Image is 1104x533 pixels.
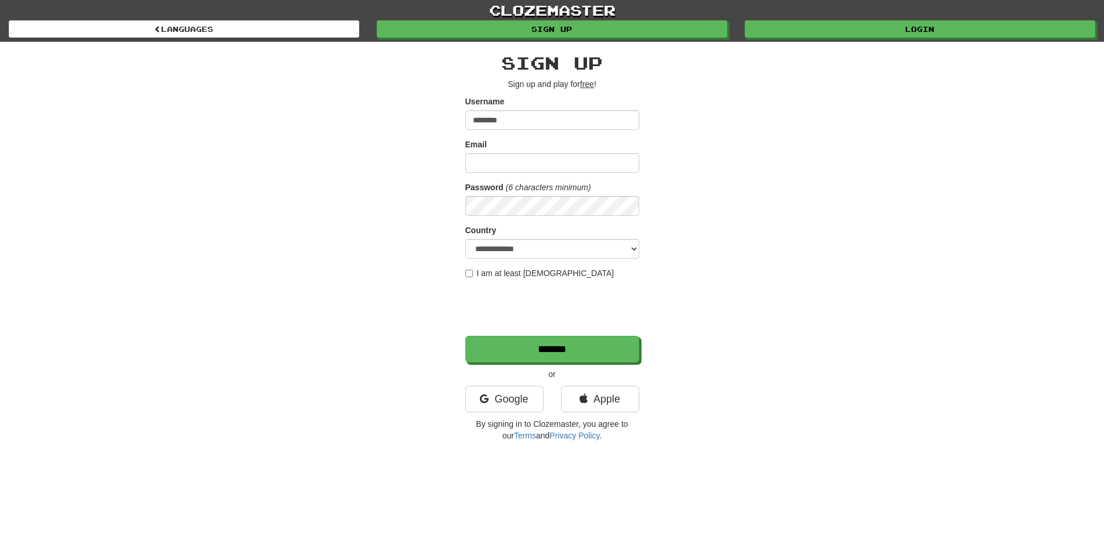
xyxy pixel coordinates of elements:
[465,53,639,72] h2: Sign up
[465,418,639,441] p: By signing in to Clozemaster, you agree to our and .
[465,270,473,277] input: I am at least [DEMOGRAPHIC_DATA]
[745,20,1095,38] a: Login
[506,183,591,192] em: (6 characters minimum)
[465,285,642,330] iframe: reCAPTCHA
[9,20,359,38] a: Languages
[465,386,544,412] a: Google
[377,20,727,38] a: Sign up
[580,79,594,89] u: free
[465,78,639,90] p: Sign up and play for !
[465,368,639,380] p: or
[465,139,487,150] label: Email
[561,386,639,412] a: Apple
[549,431,599,440] a: Privacy Policy
[514,431,536,440] a: Terms
[465,224,497,236] label: Country
[465,267,614,279] label: I am at least [DEMOGRAPHIC_DATA]
[465,96,505,107] label: Username
[465,182,504,193] label: Password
